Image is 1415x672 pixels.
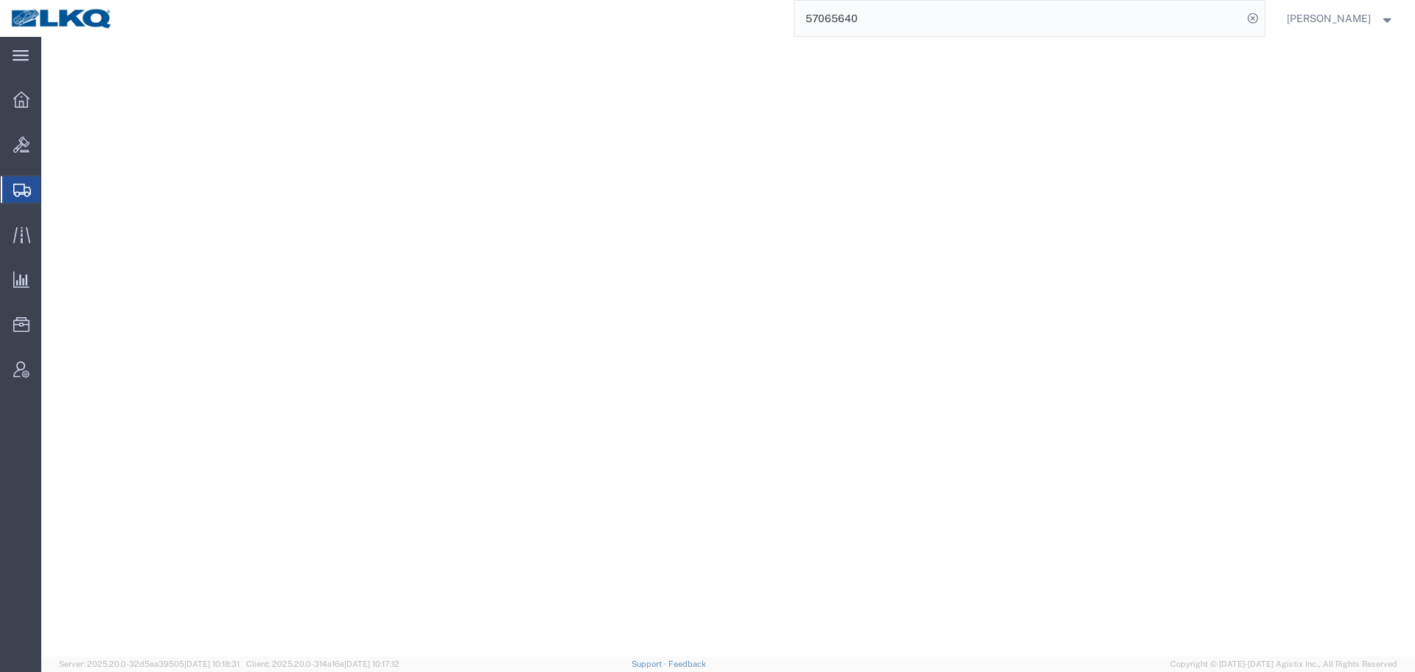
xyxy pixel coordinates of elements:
[59,659,240,668] span: Server: 2025.20.0-32d5ea39505
[41,37,1415,657] iframe: FS Legacy Container
[794,1,1243,36] input: Search for shipment number, reference number
[10,7,113,30] img: logo
[184,659,240,668] span: [DATE] 10:18:31
[246,659,399,668] span: Client: 2025.20.0-314a16e
[668,659,706,668] a: Feedback
[1286,10,1395,27] button: [PERSON_NAME]
[632,659,668,668] a: Support
[1170,658,1397,671] span: Copyright © [DATE]-[DATE] Agistix Inc., All Rights Reserved
[344,659,399,668] span: [DATE] 10:17:12
[1287,10,1371,27] span: Rajasheker Reddy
